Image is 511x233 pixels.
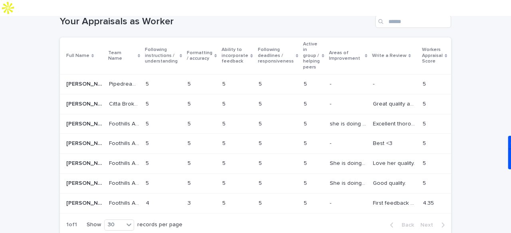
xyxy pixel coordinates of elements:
[109,159,141,167] p: Foothills Advisory - Long Term Property Managers
[423,79,428,88] p: 5
[304,159,309,167] p: 5
[222,99,227,108] p: 5
[146,139,151,147] p: 5
[304,198,309,207] p: 5
[222,119,227,127] p: 5
[259,79,263,88] p: 5
[258,45,294,66] p: Following deadlines / responsiveness
[329,49,363,63] p: Areas of Improvement
[259,119,263,127] p: 5
[423,178,428,187] p: 5
[423,119,428,127] p: 5
[373,139,394,147] p: Best <3
[417,221,451,229] button: Next
[373,178,408,187] p: Good quality.
[109,99,141,108] p: Citta Brokerage - Wayfair Meridian Import Input, Citta Brokerage - JMC Import Input
[420,222,438,228] span: Next
[330,99,333,108] p: -
[66,119,104,127] p: Amber Jamil
[108,49,136,63] p: Team Name
[373,198,418,207] p: First feedback as a newbie: Amber you did amazing in 2 batches of both the tracks. you r definitl...
[384,221,417,229] button: Back
[259,139,263,147] p: 5
[188,159,192,167] p: 5
[187,49,212,63] p: Formatting / accuracy
[109,79,141,88] p: Pipedreams - Daily Capacity Exercise
[303,40,320,72] p: Active in group / helping peers
[330,119,368,127] p: she is doing great, can focus more on understanding instructions properly.
[259,99,263,108] p: 5
[330,139,333,147] p: -
[330,79,333,88] p: -
[222,178,227,187] p: 5
[146,159,151,167] p: 5
[60,173,490,193] tr: [PERSON_NAME][PERSON_NAME] Foothills Advisory - Short Term VRM - ManagersFoothills Advisory - Sho...
[109,178,141,187] p: Foothills Advisory - Short Term VRM - Managers
[66,79,104,88] p: Amber Jamil
[60,94,490,114] tr: [PERSON_NAME][PERSON_NAME] Citta Brokerage - Wayfair Meridian Import Input, Citta Brokerage - JMC...
[60,154,490,174] tr: [PERSON_NAME][PERSON_NAME] Foothills Advisory - Long Term Property ManagersFoothills Advisory - L...
[222,198,227,207] p: 5
[60,16,372,27] h1: Your Appraisals as Worker
[373,79,376,88] p: -
[188,198,192,207] p: 3
[66,198,104,207] p: Amber Jamil
[304,178,309,187] p: 5
[66,99,104,108] p: Amber Jamil
[188,139,192,147] p: 5
[304,79,309,88] p: 5
[109,198,141,207] p: Foothills Advisory - Long Term Property Managers
[330,159,368,167] p: She is doing great, can focus more on understanding instructions.
[373,99,418,108] p: Great quality and understanding of the task
[109,139,141,147] p: Foothills Advisory - Long Term Property Managers
[423,99,428,108] p: 5
[146,99,151,108] p: 5
[304,139,309,147] p: 5
[109,119,141,127] p: Foothills Advisory - Short Term VRM - Managers, Foothills Advisory - Long Term Property Managers
[146,79,151,88] p: 5
[222,79,227,88] p: 5
[60,114,490,134] tr: [PERSON_NAME][PERSON_NAME] Foothills Advisory - Short Term VRM - Managers, Foothills Advisory - L...
[372,51,406,60] p: Write a Review
[422,45,443,66] p: Workers Appraisal Score
[105,221,124,229] div: 30
[146,198,151,207] p: 4
[304,119,309,127] p: 5
[60,134,490,154] tr: [PERSON_NAME][PERSON_NAME] Foothills Advisory - Long Term Property ManagersFoothills Advisory - L...
[397,222,414,228] span: Back
[259,178,263,187] p: 5
[66,178,104,187] p: Amber Jamil
[66,139,104,147] p: Amber Jamil
[222,159,227,167] p: 5
[423,139,428,147] p: 5
[423,159,428,167] p: 5
[222,139,227,147] p: 5
[66,51,89,60] p: Full Name
[259,198,263,207] p: 5
[146,178,151,187] p: 5
[330,178,368,187] p: She is doing great.
[137,221,182,228] p: records per page
[87,221,101,228] p: Show
[145,45,178,66] p: Following instructions / understanding
[60,74,490,94] tr: [PERSON_NAME][PERSON_NAME] Pipedreams - Daily Capacity ExercisePipedreams - Daily Capacity Exerci...
[259,159,263,167] p: 5
[330,198,333,207] p: -
[188,99,192,108] p: 5
[373,119,418,127] p: Excellent thorough work.
[375,15,451,28] input: Search
[60,193,490,213] tr: [PERSON_NAME][PERSON_NAME] Foothills Advisory - Long Term Property ManagersFoothills Advisory - L...
[304,99,309,108] p: 5
[222,45,248,66] p: Ability to incorporate feedback
[373,159,416,167] p: Love her quality.
[188,79,192,88] p: 5
[423,198,436,207] p: 4.35
[188,119,192,127] p: 5
[66,159,104,167] p: Amber Jamil
[146,119,151,127] p: 5
[188,178,192,187] p: 5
